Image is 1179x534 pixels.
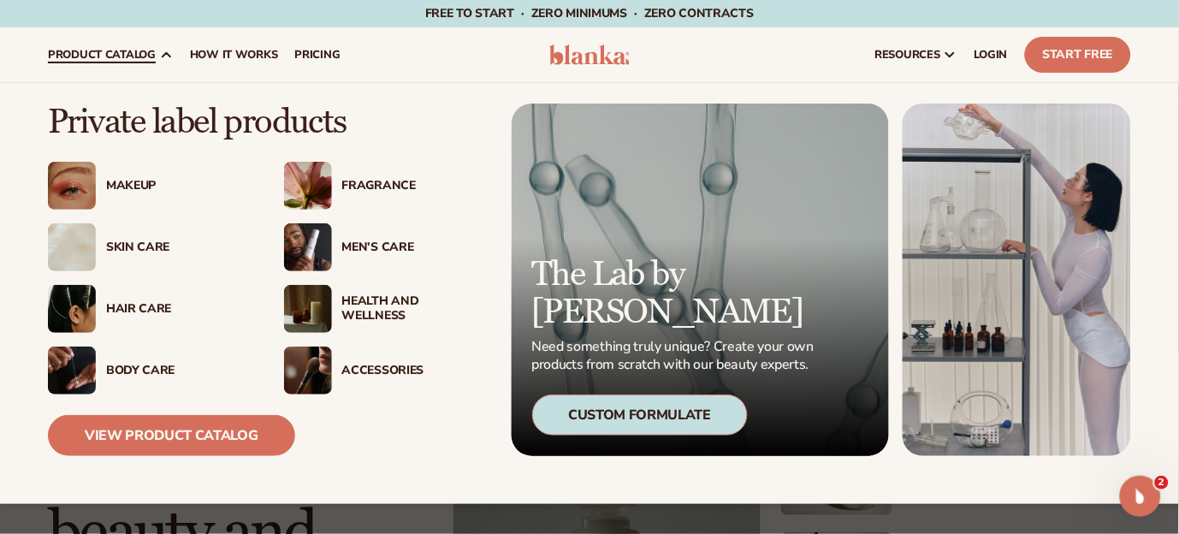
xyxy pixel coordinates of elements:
a: Candles and incense on table. Health And Wellness [284,285,486,333]
a: pricing [286,27,348,82]
img: Candles and incense on table. [284,285,332,333]
a: resources [867,27,966,82]
a: Female with makeup brush. Accessories [284,347,486,395]
iframe: Intercom live chat [1120,476,1161,517]
a: LOGIN [966,27,1016,82]
a: Male holding moisturizer bottle. Men’s Care [284,223,486,271]
p: Need something truly unique? Create your own products from scratch with our beauty experts. [532,338,820,374]
img: Cream moisturizer swatch. [48,223,96,271]
a: View Product Catalog [48,415,295,456]
p: The Lab by [PERSON_NAME] [532,256,820,331]
a: Start Free [1025,37,1131,73]
span: pricing [294,48,340,62]
div: Skin Care [106,240,250,255]
div: Makeup [106,179,250,193]
div: Fragrance [342,179,486,193]
span: LOGIN [975,48,1008,62]
img: Female in lab with equipment. [903,104,1131,456]
img: Female with makeup brush. [284,347,332,395]
img: logo [549,44,630,65]
img: Female with glitter eye makeup. [48,162,96,210]
a: Female with glitter eye makeup. Makeup [48,162,250,210]
a: Male hand applying moisturizer. Body Care [48,347,250,395]
a: product catalog [39,27,181,82]
span: resources [875,48,940,62]
img: Pink blooming flower. [284,162,332,210]
img: Male hand applying moisturizer. [48,347,96,395]
div: Body Care [106,364,250,378]
a: How It Works [181,27,287,82]
p: Private label products [48,104,485,141]
a: Microscopic product formula. The Lab by [PERSON_NAME] Need something truly unique? Create your ow... [512,104,890,456]
span: product catalog [48,48,156,62]
span: Free to start · ZERO minimums · ZERO contracts [425,5,754,21]
img: Female hair pulled back with clips. [48,285,96,333]
div: Accessories [342,364,486,378]
div: Hair Care [106,302,250,317]
span: How It Works [190,48,278,62]
img: Male holding moisturizer bottle. [284,223,332,271]
a: Cream moisturizer swatch. Skin Care [48,223,250,271]
a: Female hair pulled back with clips. Hair Care [48,285,250,333]
div: Men’s Care [342,240,486,255]
a: Pink blooming flower. Fragrance [284,162,486,210]
div: Health And Wellness [342,294,486,323]
div: Custom Formulate [532,395,749,436]
span: 2 [1155,476,1169,489]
